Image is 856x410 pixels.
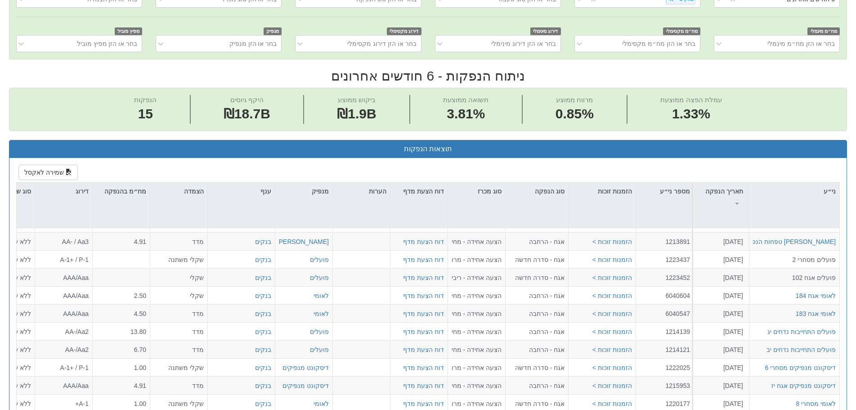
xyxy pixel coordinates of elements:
[509,273,565,282] div: אגח - סדרה חדשה
[255,255,271,264] button: בנקים
[282,381,329,390] button: דיסקונט מנפיקים
[696,327,743,336] div: [DATE]
[154,255,204,264] div: שקלי משתנה
[275,183,332,200] div: מנפיק
[16,145,840,153] h3: תוצאות הנפקות
[592,381,632,390] button: הזמנות זוכות >
[264,27,282,35] span: מנפיק
[640,327,690,336] div: 1214139
[640,273,690,282] div: 1223452
[660,96,722,104] span: עמלת הפצה ממוצעת
[255,363,271,372] button: בנקים
[592,345,632,354] button: הזמנות זוכות >
[96,345,146,354] div: 6.70
[255,237,271,246] button: בנקים
[753,273,836,282] div: פועלים אגח 102
[314,291,329,300] button: לאומי
[39,399,89,408] div: A-1+
[452,363,502,372] div: הצעה אחידה - מרווח
[640,363,690,372] div: 1222025
[282,363,329,372] button: דיסקונט מנפיקים
[767,327,836,336] button: פועלים התחייבות נדחים יג
[255,291,271,300] button: בנקים
[338,96,376,104] span: ביקוש ממוצע
[807,27,840,35] span: מח״מ מינמלי
[403,292,444,299] a: דוח הצעת מדף
[660,104,722,124] span: 1.33%
[753,255,836,264] div: פועלים מסחרי 2
[663,27,700,35] span: מח״מ מקסימלי
[403,346,444,353] a: דוח הצעת מדף
[390,183,448,210] div: דוח הצעת מדף
[640,309,690,318] div: 6040547
[530,27,561,35] span: דירוג מינימלי
[556,104,594,124] span: 0.85%
[39,381,89,390] div: AAA/Aaa
[403,400,444,407] a: דוח הצעת מדף
[39,363,89,372] div: A-1+ / P-1
[39,345,89,354] div: AA-/Aa2
[96,327,146,336] div: 13.80
[766,345,836,354] button: פועלים התחייבות נדחים יב
[506,183,568,200] div: סוג הנפקה
[9,68,847,83] h2: ניתוח הנפקות - 6 חודשים אחרונים
[229,39,277,48] div: בחר או הזן מנפיק
[696,255,743,264] div: [DATE]
[452,399,502,408] div: הצעה אחידה - מרווח
[39,237,89,246] div: AA- / Aa3
[696,291,743,300] div: [DATE]
[96,381,146,390] div: 4.91
[509,363,565,372] div: אגח - סדרה חדשה
[592,291,632,300] button: הזמנות זוכות >
[96,363,146,372] div: 1.00
[255,381,271,390] button: בנקים
[796,399,836,408] button: לאומי מסחרי 8
[255,273,271,282] button: בנקים
[452,381,502,390] div: הצעה אחידה - מחיר
[310,327,329,336] button: פועלים
[230,96,264,104] span: היקף גיוסים
[640,345,690,354] div: 1214121
[115,27,143,35] span: מפיץ מוביל
[448,183,505,200] div: סוג מכרז
[255,327,271,336] button: בנקים
[403,256,444,263] a: דוח הצעת מדף
[314,399,329,408] button: לאומי
[310,273,329,282] button: פועלים
[154,291,204,300] div: שקלי
[556,96,593,104] span: מרווח ממוצע
[592,309,632,318] button: הזמנות זוכות >
[696,273,743,282] div: [DATE]
[154,381,204,390] div: מדד
[696,237,743,246] div: [DATE]
[314,309,329,318] button: לאומי
[452,237,502,246] div: הצעה אחידה - מחיר
[452,291,502,300] div: הצעה אחידה - מחיר
[592,255,632,264] button: הזמנות זוכות >
[96,291,146,300] div: 2.50
[696,399,743,408] div: [DATE]
[765,363,836,372] button: דיסקונט מנפיקים מסחרי 6
[154,363,204,372] div: שקלי משתנה
[640,399,690,408] div: 1220177
[767,39,835,48] div: בחר או הזן מח״מ מינמלי
[452,327,502,336] div: הצעה אחידה - מחיר
[403,328,444,335] a: דוח הצעת מדף
[796,309,836,318] div: לאומי אגח 183
[491,39,556,48] div: בחר או הזן דירוג מינימלי
[77,39,138,48] div: בחר או הזן מפיץ מוביל
[640,381,690,390] div: 1215953
[255,309,271,318] button: בנקים
[592,399,632,408] button: הזמנות זוכות >
[255,399,271,408] div: בנקים
[255,345,271,354] button: בנקים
